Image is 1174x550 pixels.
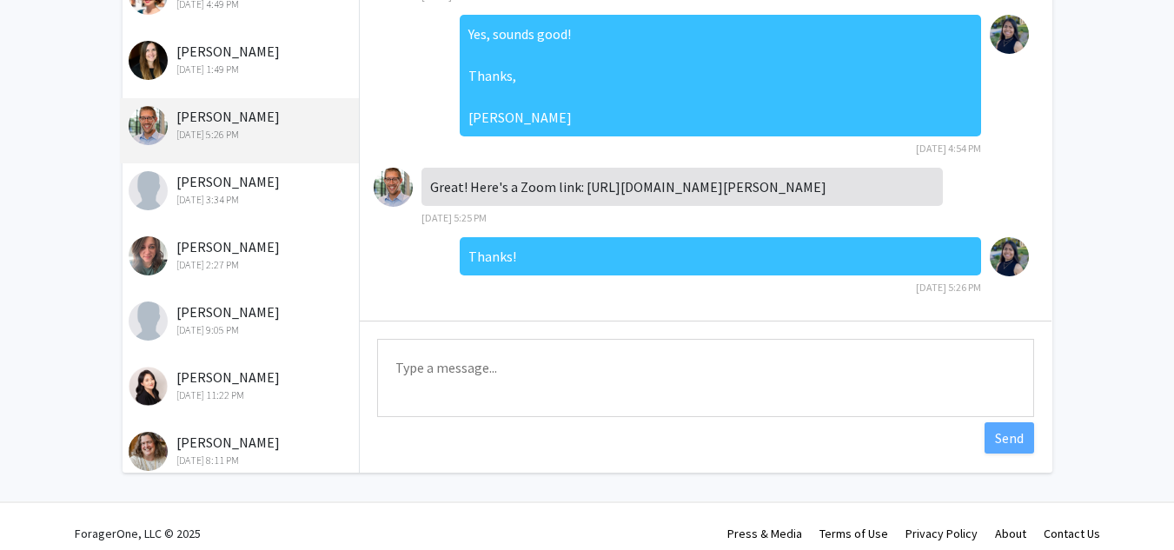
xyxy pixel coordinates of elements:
[129,236,355,273] div: [PERSON_NAME]
[995,526,1026,541] a: About
[129,171,355,208] div: [PERSON_NAME]
[129,432,355,468] div: [PERSON_NAME]
[129,236,168,275] img: Adriane Grumbein
[727,526,802,541] a: Press & Media
[129,432,168,471] img: Ruth Bryan
[129,453,355,468] div: [DATE] 8:11 PM
[421,211,487,224] span: [DATE] 5:25 PM
[990,15,1029,54] img: Fabiola Cadenas
[129,302,355,338] div: [PERSON_NAME]
[13,472,74,537] iframe: Chat
[905,526,978,541] a: Privacy Policy
[129,192,355,208] div: [DATE] 3:34 PM
[916,281,981,294] span: [DATE] 5:26 PM
[421,168,943,206] div: Great! Here's a Zoom link: [URL][DOMAIN_NAME][PERSON_NAME]
[916,142,981,155] span: [DATE] 4:54 PM
[129,41,168,80] img: Aubrey Jones
[129,62,355,77] div: [DATE] 1:49 PM
[460,15,981,136] div: Yes, sounds good! Thanks, [PERSON_NAME]
[985,422,1034,454] button: Send
[129,257,355,273] div: [DATE] 2:27 PM
[129,106,168,145] img: Spencer Greenhalgh
[129,106,355,142] div: [PERSON_NAME]
[819,526,888,541] a: Terms of Use
[129,171,168,210] img: Omolola Adedokun
[377,339,1034,417] textarea: Message
[1044,526,1100,541] a: Contact Us
[374,168,413,207] img: Spencer Greenhalgh
[990,237,1029,276] img: Fabiola Cadenas
[129,367,168,406] img: Yeon Jung Kang
[129,302,168,341] img: Yanira Paz
[129,388,355,403] div: [DATE] 11:22 PM
[129,367,355,403] div: [PERSON_NAME]
[460,237,981,275] div: Thanks!
[129,41,355,77] div: [PERSON_NAME]
[129,127,355,142] div: [DATE] 5:26 PM
[129,322,355,338] div: [DATE] 9:05 PM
